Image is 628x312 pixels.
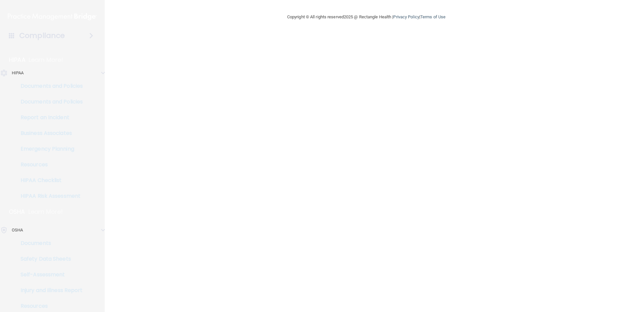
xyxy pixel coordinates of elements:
[28,208,63,216] p: Learn More!
[4,303,94,309] p: Resources
[247,7,486,28] div: Copyright © All rights reserved 2025 @ Rectangle Health | |
[4,256,94,262] p: Safety Data Sheets
[4,193,94,199] p: HIPAA Risk Assessment
[4,114,94,121] p: Report an Incident
[19,31,65,40] h4: Compliance
[4,240,94,247] p: Documents
[9,208,25,216] p: OSHA
[4,287,94,294] p: Injury and Illness Report
[4,271,94,278] p: Self-Assessment
[4,130,94,137] p: Business Associates
[12,69,24,77] p: HIPAA
[4,83,94,89] p: Documents and Policies
[29,56,63,64] p: Learn More!
[4,161,94,168] p: Resources
[4,99,94,105] p: Documents and Policies
[12,226,23,234] p: OSHA
[9,56,26,64] p: HIPAA
[4,177,94,184] p: HIPAA Checklist
[393,14,419,19] a: Privacy Policy
[8,10,97,23] img: PMB logo
[4,146,94,152] p: Emergency Planning
[420,14,445,19] a: Terms of Use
